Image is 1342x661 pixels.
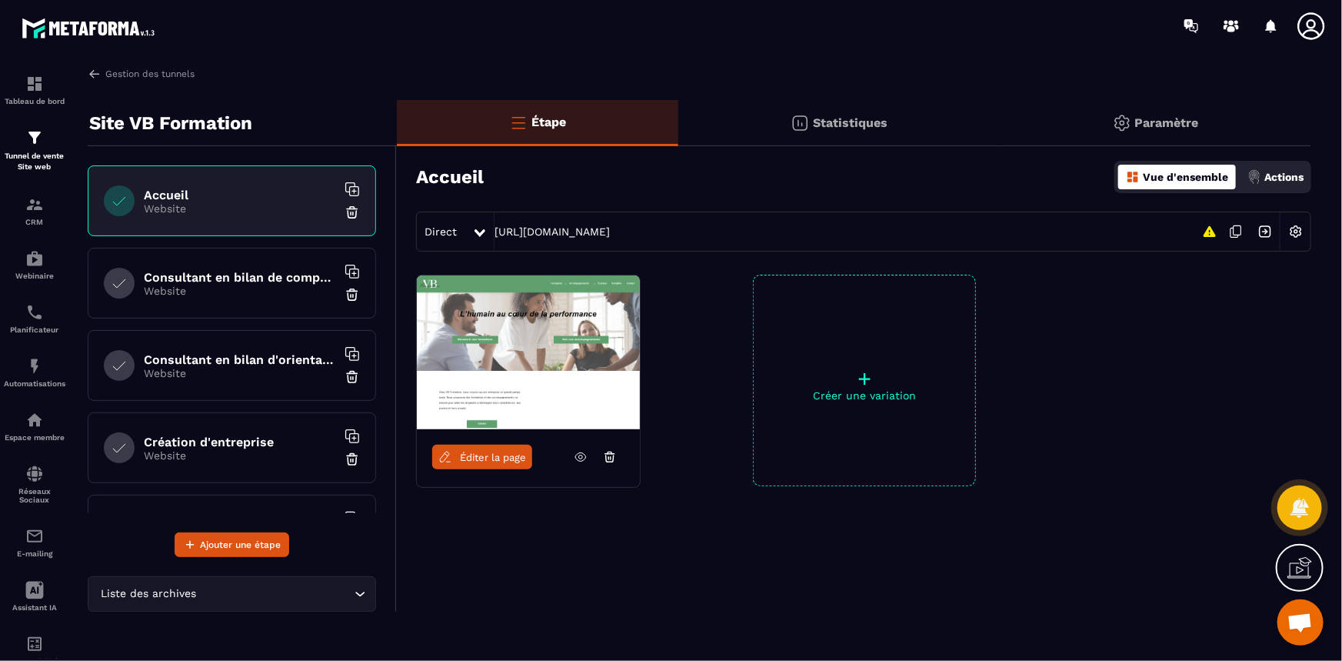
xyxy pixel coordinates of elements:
[22,14,160,42] img: logo
[4,272,65,280] p: Webinaire
[754,389,975,402] p: Créer une variation
[1277,599,1324,646] div: Ouvrir le chat
[4,569,65,623] a: Assistant IA
[432,445,532,469] a: Éditer la page
[144,449,336,462] p: Website
[4,325,65,334] p: Planificateur
[460,452,526,463] span: Éditer la page
[25,75,44,93] img: formation
[25,129,44,147] img: formation
[4,184,65,238] a: formationformationCRM
[1264,171,1304,183] p: Actions
[791,114,809,132] img: stats.20deebd0.svg
[1113,114,1131,132] img: setting-gr.5f69749f.svg
[4,516,65,569] a: emailemailE-mailing
[89,108,252,139] p: Site VB Formation
[1126,170,1140,184] img: dashboard-orange.40269519.svg
[200,586,351,603] input: Search for option
[144,367,336,379] p: Website
[4,151,65,172] p: Tunnel de vente Site web
[144,202,336,215] p: Website
[1135,115,1199,130] p: Paramètre
[144,270,336,285] h6: Consultant en bilan de compétences
[88,67,102,81] img: arrow
[1281,217,1310,246] img: setting-w.858f3a88.svg
[4,117,65,184] a: formationformationTunnel de vente Site web
[509,113,528,132] img: bars-o.4a397970.svg
[144,352,336,367] h6: Consultant en bilan d'orientation
[416,166,484,188] h3: Accueil
[1143,171,1228,183] p: Vue d'ensemble
[4,218,65,226] p: CRM
[25,527,44,546] img: email
[200,537,281,553] span: Ajouter une étape
[4,433,65,442] p: Espace membre
[754,368,975,389] p: +
[25,411,44,429] img: automations
[4,453,65,516] a: social-networksocial-networkRéseaux Sociaux
[175,532,289,557] button: Ajouter une étape
[88,67,195,81] a: Gestion des tunnels
[25,465,44,483] img: social-network
[4,379,65,388] p: Automatisations
[25,303,44,322] img: scheduler
[1250,217,1280,246] img: arrow-next.bcc2205e.svg
[345,452,360,467] img: trash
[4,238,65,292] a: automationsautomationsWebinaire
[417,275,640,429] img: image
[4,292,65,346] a: schedulerschedulerPlanificateur
[4,399,65,453] a: automationsautomationsEspace membre
[4,97,65,105] p: Tableau de bord
[345,369,360,385] img: trash
[4,549,65,558] p: E-mailing
[345,287,360,302] img: trash
[25,195,44,214] img: formation
[4,63,65,117] a: formationformationTableau de bord
[345,205,360,220] img: trash
[4,487,65,504] p: Réseaux Sociaux
[144,285,336,297] p: Website
[25,635,44,653] img: accountant
[98,586,200,603] span: Liste des archives
[144,435,336,449] h6: Création d'entreprise
[88,576,376,612] div: Search for option
[25,357,44,376] img: automations
[531,115,566,129] p: Étape
[813,115,887,130] p: Statistiques
[144,188,336,202] h6: Accueil
[425,225,457,238] span: Direct
[25,249,44,268] img: automations
[4,346,65,399] a: automationsautomationsAutomatisations
[495,225,610,238] a: [URL][DOMAIN_NAME]
[1247,170,1261,184] img: actions.d6e523a2.png
[4,603,65,612] p: Assistant IA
